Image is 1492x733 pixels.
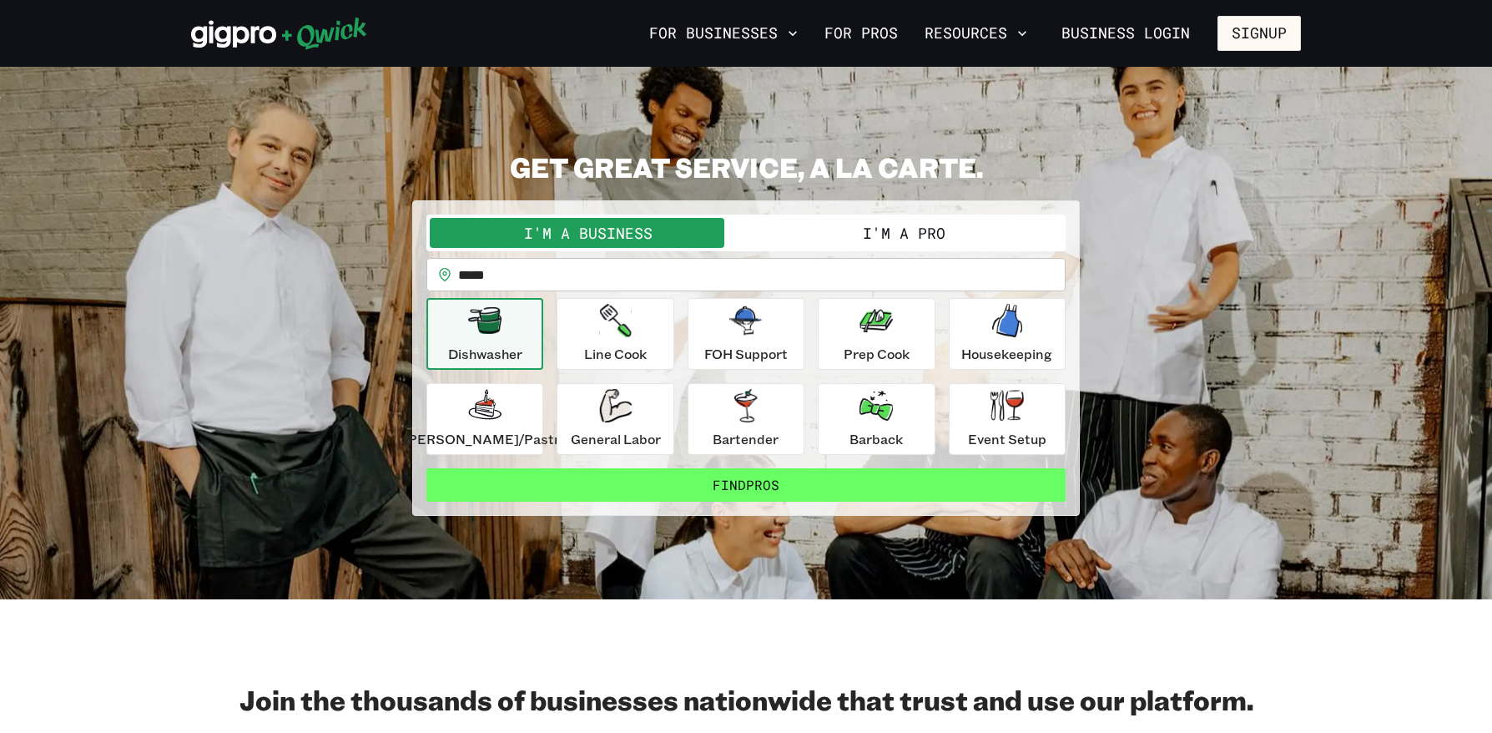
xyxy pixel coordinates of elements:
[426,468,1066,502] button: FindPros
[426,383,543,455] button: [PERSON_NAME]/Pastry
[571,429,661,449] p: General Labor
[949,298,1066,370] button: Housekeeping
[191,683,1301,716] h2: Join the thousands of businesses nationwide that trust and use our platform.
[818,19,905,48] a: For Pros
[949,383,1066,455] button: Event Setup
[584,344,647,364] p: Line Cook
[557,298,673,370] button: Line Cook
[961,344,1052,364] p: Housekeeping
[412,150,1080,184] h2: GET GREAT SERVICE, A LA CARTE.
[844,344,910,364] p: Prep Cook
[918,19,1034,48] button: Resources
[430,218,746,248] button: I'm a Business
[968,429,1046,449] p: Event Setup
[688,383,804,455] button: Bartender
[448,344,522,364] p: Dishwasher
[746,218,1062,248] button: I'm a Pro
[643,19,804,48] button: For Businesses
[557,383,673,455] button: General Labor
[818,298,935,370] button: Prep Cook
[426,298,543,370] button: Dishwasher
[1047,16,1204,51] a: Business Login
[818,383,935,455] button: Barback
[403,429,567,449] p: [PERSON_NAME]/Pastry
[688,298,804,370] button: FOH Support
[849,429,903,449] p: Barback
[713,429,779,449] p: Bartender
[1217,16,1301,51] button: Signup
[704,344,788,364] p: FOH Support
